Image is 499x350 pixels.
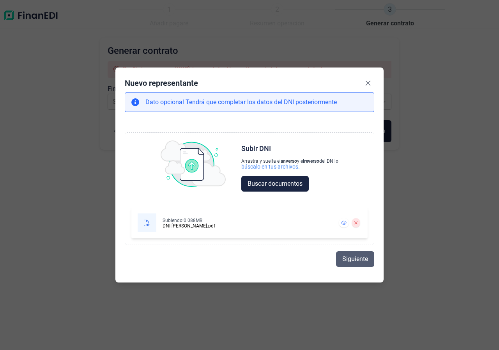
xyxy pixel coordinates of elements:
[241,163,338,170] div: búscalo en tus archivos.
[248,179,303,188] span: Buscar documentos
[161,140,226,187] img: upload img
[342,254,368,264] span: Siguiente
[241,145,271,153] div: Subir DNI
[125,78,198,89] div: Nuevo representante
[241,163,300,170] div: búscalo en tus archivos.
[145,98,337,107] p: Tendrá que completar los datos del DNI posteriormente
[145,98,186,106] span: Dato opcional
[241,159,338,163] div: Arrastra y suelta el y el del DNI o
[281,158,297,164] b: anverso
[163,224,215,228] div: DNI [PERSON_NAME].pdf
[304,158,319,164] b: reverso
[336,251,374,267] button: Siguiente
[362,77,374,89] button: Close
[241,176,309,192] button: Buscar documentos
[163,217,215,224] div: Subiendo: 0.088MB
